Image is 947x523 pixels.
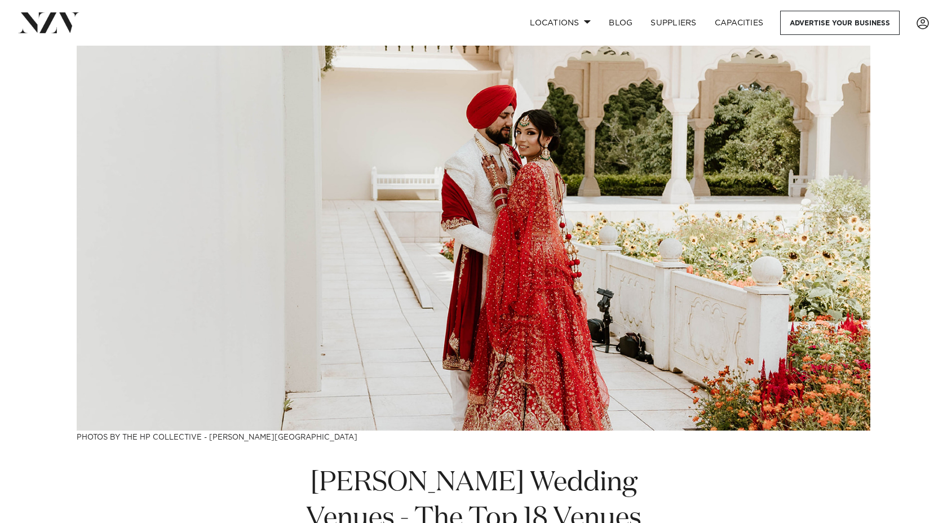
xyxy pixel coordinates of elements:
img: nzv-logo.png [18,12,79,33]
h3: Photos by The HP Collective - [PERSON_NAME][GEOGRAPHIC_DATA] [77,431,870,442]
a: SUPPLIERS [641,11,705,35]
a: Locations [521,11,600,35]
a: Capacities [706,11,773,35]
img: Hamilton Wedding Venues - The Top 18 Venues [77,46,870,431]
a: Advertise your business [780,11,900,35]
a: BLOG [600,11,641,35]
